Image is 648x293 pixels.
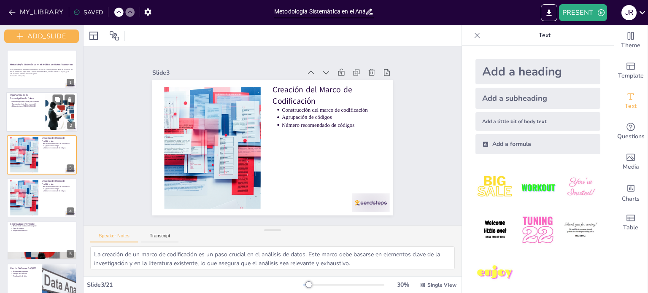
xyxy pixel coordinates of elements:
[288,121,378,177] p: Agrupación de códigos
[44,188,73,190] p: Agrupación de códigos
[87,281,303,289] div: Slide 3 / 21
[427,282,456,288] span: Single View
[13,227,73,229] p: Tipos de códigos
[561,168,600,207] img: 3.jpeg
[10,63,73,66] strong: Metodología Sistemática en el Análisis de Datos Transcritos
[621,41,640,50] span: Theme
[475,59,600,84] div: Add a heading
[13,272,38,274] p: Ventajas en el análisis
[44,185,73,188] p: Construcción del marco de codificación
[67,79,74,86] div: 1
[614,116,648,147] div: Get real-time input from your audience
[622,194,640,204] span: Charts
[44,145,73,147] p: Agrupación de códigos
[617,132,645,141] span: Questions
[65,95,75,105] button: Delete Slide
[541,4,557,21] button: EXPORT_TO_POWERPOINT
[198,17,332,99] div: Slide 3
[621,5,637,20] div: J R
[484,25,605,46] p: Text
[475,210,515,250] img: 4.jpeg
[614,56,648,86] div: Add ready made slides
[518,210,557,250] img: 5.jpeg
[87,29,100,43] div: Layout
[625,102,637,111] span: Text
[6,5,67,19] button: MY_LIBRARY
[393,281,413,289] div: 30 %
[12,101,42,103] p: La transcripción es crucial para el análisis
[90,246,455,269] textarea: La creación de un marco de codificación es un paso crucial en el análisis de datos. Este marco de...
[90,233,138,242] button: Speaker Notes
[12,103,42,105] p: La organización de datos es esencial
[621,4,637,21] button: J R
[13,225,73,227] p: Definición de codificación emergente
[561,210,600,250] img: 6.jpeg
[67,207,74,215] div: 4
[475,134,600,154] div: Add a formula
[42,137,73,143] p: Creación del Marco de Codificación
[618,71,644,81] span: Template
[13,229,73,231] p: Mayor detalle analítico
[475,168,515,207] img: 1.jpeg
[559,4,607,21] button: PRESENT
[614,207,648,238] div: Add a table
[614,147,648,177] div: Add images, graphics, shapes or video
[284,128,374,184] p: Número recomendado de códigos
[67,164,74,172] div: 3
[44,147,73,149] p: Número recomendado de códigos
[13,274,38,277] p: Visualización de datos
[44,190,73,192] p: Número recomendado de códigos
[67,250,74,258] div: 5
[475,112,600,131] div: Add a little bit of body text
[141,233,179,242] button: Transcript
[7,135,77,175] div: 3
[42,179,73,185] p: Creación del Marco de Codificación
[623,162,639,172] span: Media
[274,5,365,18] input: INSERT_TITLE
[10,75,73,77] p: Generated with [URL]
[614,177,648,207] div: Add charts and graphs
[623,223,638,232] span: Table
[475,88,600,109] div: Add a subheading
[614,25,648,56] div: Change the overall theme
[10,222,73,226] p: Codificación Emergente
[475,253,515,293] img: 7.jpeg
[53,95,63,105] button: Duplicate Slide
[518,168,557,207] img: 2.jpeg
[12,105,42,107] p: Diferentes tipos [PERSON_NAME]
[7,221,77,260] div: 5
[10,93,42,100] p: Importancia de la Transcripción de Datos
[10,266,38,270] p: Uso de Software CAQDAS
[4,30,79,43] button: ADD_SLIDE
[7,50,77,89] div: 1
[6,92,77,132] div: 2
[44,143,73,145] p: Construcción del marco de codificación
[67,122,75,129] div: 2
[73,8,103,16] div: SAVED
[287,91,392,165] p: Creación del Marco de Codificación
[292,115,381,171] p: Construcción del marco de codificación
[109,31,119,41] span: Position
[10,68,73,75] p: Esta presentación aborda la importancia de una metodología sistemática en el análisis de datos tr...
[13,270,38,272] p: Herramientas populares
[614,86,648,116] div: Add text boxes
[7,178,77,217] div: 4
